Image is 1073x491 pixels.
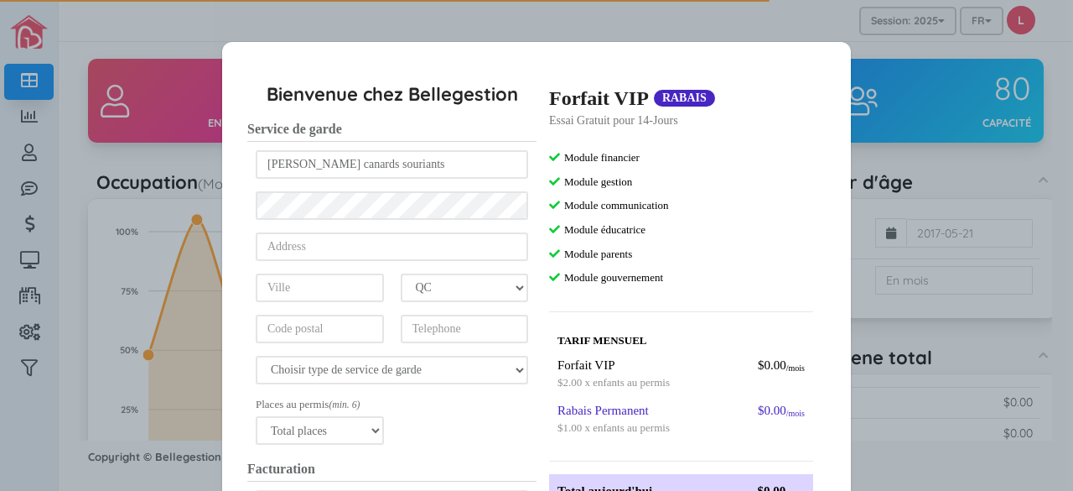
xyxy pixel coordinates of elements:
[256,150,528,179] input: Nom du service de garde
[329,400,360,410] small: (min. 6)
[549,150,813,166] div: Module financier
[401,315,529,343] input: Telephone
[247,122,536,142] h3: Service de garde
[549,198,813,214] div: Module communication
[549,112,813,129] div: Essai Gratuit pour 14-Jours
[758,402,786,420] div: $0.00
[247,462,536,482] h3: Facturation
[557,357,614,374] div: Forfait VIP
[654,90,715,107] div: RABAIS
[256,397,360,413] label: Places au permis
[549,247,813,263] div: Module parents
[758,357,786,374] div: $0.00
[549,333,813,349] div: TARIF MENSUEL
[267,84,518,112] h5: Bienvenue chez Bellegestion
[786,408,805,420] div: /mois
[557,420,805,436] div: $1.00 x enfants au permis
[549,175,813,191] div: Module gestion
[557,375,805,391] div: $2.00 x enfants au permis
[549,84,813,112] div: Forfait VIP
[256,232,528,261] input: Address
[256,315,384,343] input: Code postal
[256,274,384,302] input: Ville
[549,222,813,238] div: Module éducatrice
[557,402,649,420] div: Rabais Permanent
[549,270,813,286] div: Module gouvernement
[786,363,805,374] div: /mois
